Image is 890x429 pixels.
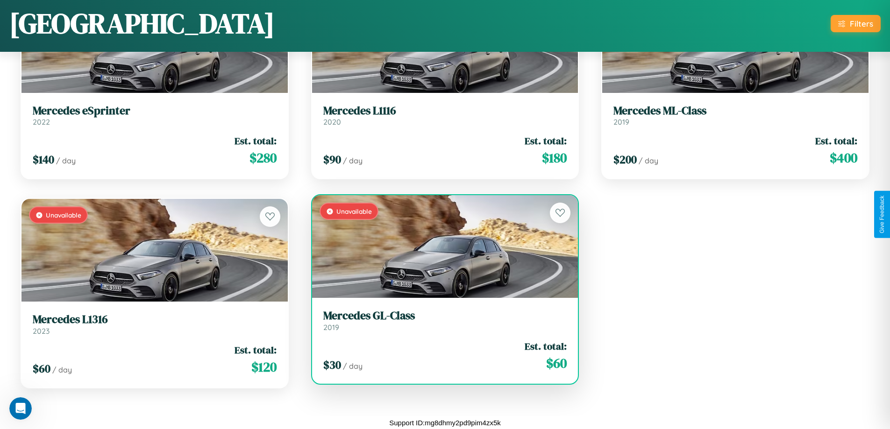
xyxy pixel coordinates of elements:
[33,152,54,167] span: $ 140
[33,104,277,118] h3: Mercedes eSprinter
[525,134,567,148] span: Est. total:
[46,211,81,219] span: Unavailable
[613,104,857,127] a: Mercedes ML-Class2019
[249,148,277,167] span: $ 280
[613,152,637,167] span: $ 200
[235,343,277,357] span: Est. total:
[336,207,372,215] span: Unavailable
[343,361,363,371] span: / day
[323,309,567,323] h3: Mercedes GL-Class
[639,156,658,165] span: / day
[389,416,500,429] p: Support ID: mg8dhmy2pd9pim4zx5k
[9,4,275,42] h1: [GEOGRAPHIC_DATA]
[33,313,277,336] a: Mercedes L13162023
[52,365,72,374] span: / day
[33,326,50,336] span: 2023
[323,104,567,118] h3: Mercedes L1116
[830,148,857,167] span: $ 400
[323,104,567,127] a: Mercedes L11162020
[33,313,277,326] h3: Mercedes L1316
[323,323,339,332] span: 2019
[831,15,881,32] button: Filters
[251,358,277,376] span: $ 120
[33,361,50,376] span: $ 60
[343,156,363,165] span: / day
[33,117,50,127] span: 2022
[542,148,567,167] span: $ 180
[613,117,629,127] span: 2019
[323,152,341,167] span: $ 90
[33,104,277,127] a: Mercedes eSprinter2022
[235,134,277,148] span: Est. total:
[525,339,567,353] span: Est. total:
[879,196,885,233] div: Give Feedback
[323,117,341,127] span: 2020
[815,134,857,148] span: Est. total:
[546,354,567,373] span: $ 60
[323,357,341,373] span: $ 30
[323,309,567,332] a: Mercedes GL-Class2019
[56,156,76,165] span: / day
[613,104,857,118] h3: Mercedes ML-Class
[9,397,32,420] iframe: Intercom live chat
[850,19,873,28] div: Filters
